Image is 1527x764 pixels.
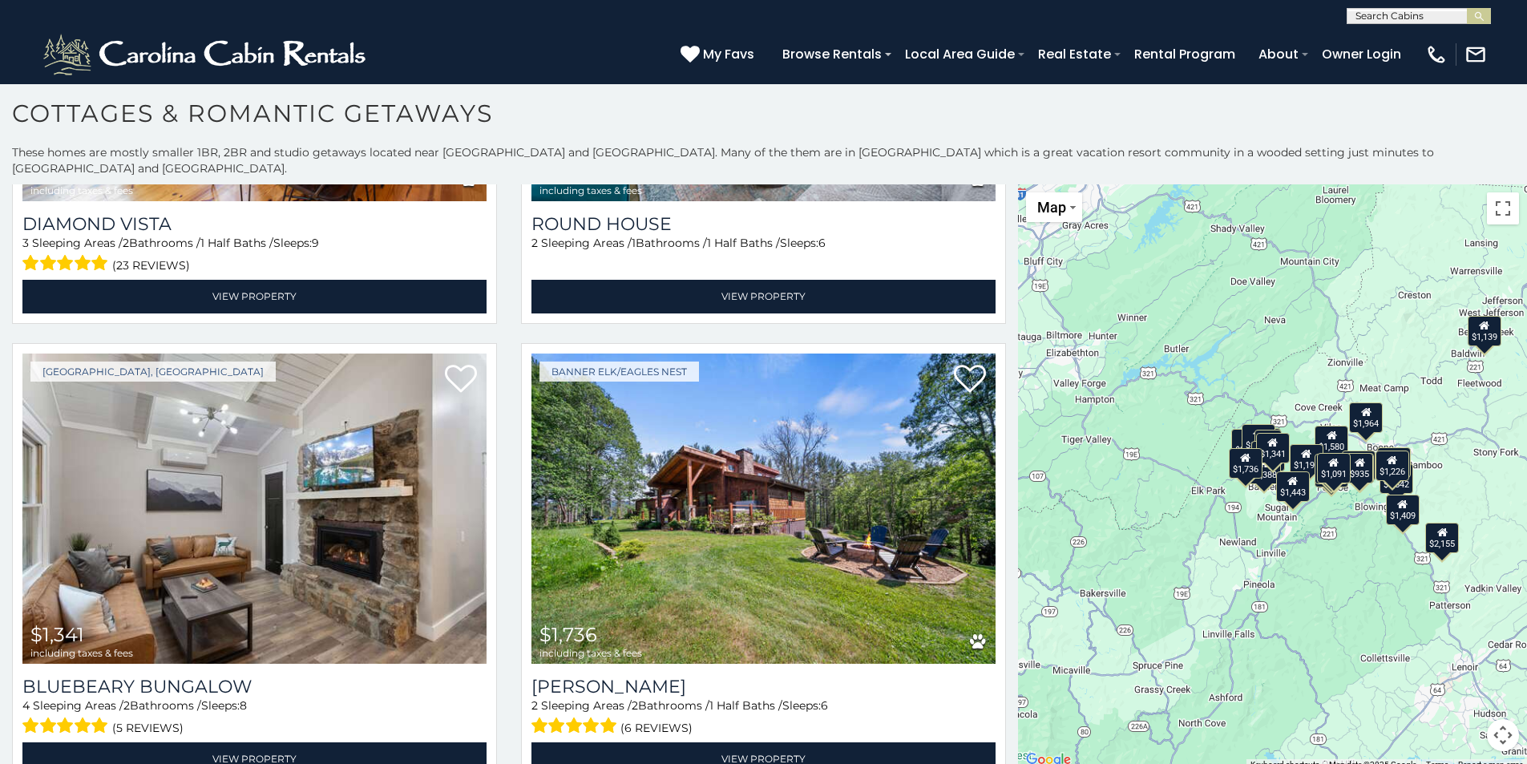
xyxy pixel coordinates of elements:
[709,698,782,713] span: 1 Half Baths /
[681,44,758,65] a: My Favs
[539,362,699,382] a: Banner Elk/Eagles Nest
[1315,456,1349,487] div: $1,067
[821,698,828,713] span: 6
[123,236,129,250] span: 2
[632,698,638,713] span: 2
[30,623,84,646] span: $1,341
[531,280,996,313] a: View Property
[22,697,487,738] div: Sleeping Areas / Bathrooms / Sleeps:
[1487,192,1519,224] button: Toggle fullscreen view
[1314,40,1409,68] a: Owner Login
[30,648,133,658] span: including taxes & fees
[112,718,184,738] span: (5 reviews)
[1464,43,1487,66] img: mail-regular-white.png
[22,213,487,235] a: Diamond Vista
[774,40,890,68] a: Browse Rentals
[1380,463,1414,493] div: $1,542
[1376,451,1409,481] div: $1,226
[531,213,996,235] a: Round House
[22,354,487,665] img: Bluebeary Bungalow
[1037,199,1066,216] span: Map
[1425,43,1448,66] img: phone-regular-white.png
[531,235,996,276] div: Sleeping Areas / Bathrooms / Sleeps:
[240,698,247,713] span: 8
[1290,444,1323,475] div: $1,191
[707,236,780,250] span: 1 Half Baths /
[312,236,319,250] span: 9
[1276,471,1310,502] div: $1,443
[531,698,538,713] span: 2
[200,236,273,250] span: 1 Half Baths /
[539,185,642,196] span: including taxes & fees
[1343,451,1376,481] div: $1,032
[818,236,826,250] span: 6
[1242,424,1275,455] div: $1,779
[1250,40,1307,68] a: About
[40,30,373,79] img: White-1-2.png
[531,354,996,665] img: Buddys Cabin
[1256,433,1290,463] div: $1,341
[30,362,276,382] a: [GEOGRAPHIC_DATA], [GEOGRAPHIC_DATA]
[445,363,477,397] a: Add to favorites
[703,44,754,64] span: My Favs
[22,698,30,713] span: 4
[1254,429,1282,459] div: $941
[1030,40,1119,68] a: Real Estate
[1347,452,1374,483] div: $935
[1315,426,1349,456] div: $1,580
[1378,447,1412,478] div: $1,138
[30,185,133,196] span: including taxes & fees
[1247,453,1281,483] div: $1,388
[620,718,693,738] span: (6 reviews)
[1229,448,1262,479] div: $1,736
[123,698,130,713] span: 2
[1487,719,1519,751] button: Map camera controls
[1026,192,1082,222] button: Change map style
[22,676,487,697] a: Bluebeary Bungalow
[531,676,996,697] a: [PERSON_NAME]
[539,648,642,658] span: including taxes & fees
[1315,453,1349,483] div: $1,554
[531,354,996,665] a: Buddys Cabin $1,736 including taxes & fees
[632,236,636,250] span: 1
[531,676,996,697] h3: Buddys Cabin
[531,697,996,738] div: Sleeping Areas / Bathrooms / Sleeps:
[112,255,190,276] span: (23 reviews)
[897,40,1023,68] a: Local Area Guide
[1231,429,1265,459] div: $2,501
[1126,40,1243,68] a: Rental Program
[1426,522,1460,552] div: $2,155
[1468,316,1501,346] div: $1,139
[22,280,487,313] a: View Property
[531,236,538,250] span: 2
[1386,495,1420,525] div: $1,409
[954,363,986,397] a: Add to favorites
[539,623,597,646] span: $1,736
[1350,402,1384,433] div: $1,964
[22,235,487,276] div: Sleeping Areas / Bathrooms / Sleeps:
[22,236,29,250] span: 3
[22,354,487,665] a: Bluebeary Bungalow $1,341 including taxes & fees
[1317,453,1351,483] div: $1,091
